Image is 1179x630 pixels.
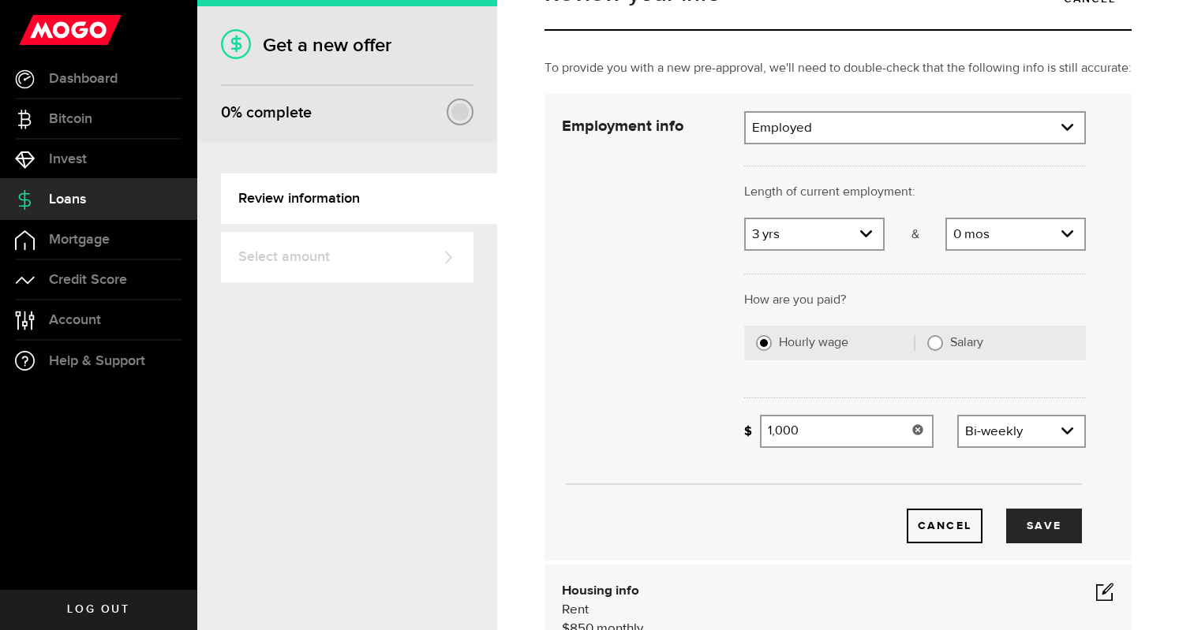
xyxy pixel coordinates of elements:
span: Rent [562,603,589,617]
span: Account [49,313,101,327]
p: & [885,226,945,244]
label: Hourly wage [779,335,915,351]
strong: Employment info [562,118,683,134]
button: Open LiveChat chat widget [13,6,60,54]
label: Salary [950,335,1074,351]
span: Dashboard [49,72,118,86]
span: Bitcoin [49,112,92,126]
button: Save [1006,509,1082,543]
p: To provide you with a new pre-approval, we'll need to double-check that the following info is sti... [545,59,1132,78]
a: expand select [947,219,1084,249]
input: Salary [927,335,943,351]
span: 0 [221,103,230,122]
a: Select amount [221,232,473,282]
span: Loans [49,192,86,207]
span: Log out [67,604,129,615]
a: expand select [746,219,883,249]
a: Review information [221,173,497,224]
button: Cancel [907,509,982,543]
p: How are you paid? [744,291,1086,310]
a: expand select [959,416,1084,446]
span: Mortgage [49,233,110,247]
div: % complete [221,99,312,127]
input: Hourly wage [756,335,772,351]
b: Housing info [562,584,639,598]
a: expand select [746,113,1084,143]
span: Help & Support [49,354,145,368]
span: Invest [49,152,87,166]
span: Credit Score [49,273,127,287]
h1: Get a new offer [221,34,473,57]
p: Length of current employment: [744,183,1086,202]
